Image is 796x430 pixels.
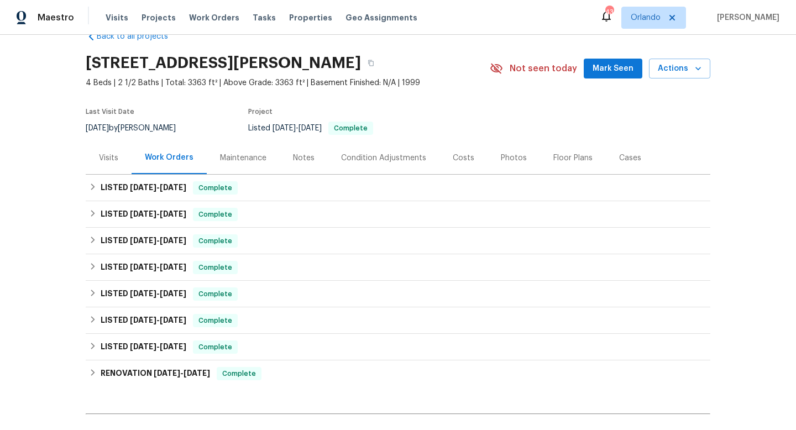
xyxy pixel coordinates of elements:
[453,153,474,164] div: Costs
[194,262,237,273] span: Complete
[106,12,128,23] span: Visits
[86,57,361,69] h2: [STREET_ADDRESS][PERSON_NAME]
[220,153,266,164] div: Maintenance
[86,360,710,387] div: RENOVATION [DATE]-[DATE]Complete
[345,12,417,23] span: Geo Assignments
[130,263,186,271] span: -
[501,153,527,164] div: Photos
[86,201,710,228] div: LISTED [DATE]-[DATE]Complete
[101,367,210,380] h6: RENOVATION
[86,228,710,254] div: LISTED [DATE]-[DATE]Complete
[86,175,710,201] div: LISTED [DATE]-[DATE]Complete
[593,62,633,76] span: Mark Seen
[619,153,641,164] div: Cases
[130,210,186,218] span: -
[253,14,276,22] span: Tasks
[160,263,186,271] span: [DATE]
[273,124,322,132] span: -
[329,125,372,132] span: Complete
[101,181,186,195] h6: LISTED
[130,237,156,244] span: [DATE]
[86,281,710,307] div: LISTED [DATE]-[DATE]Complete
[713,12,779,23] span: [PERSON_NAME]
[130,183,186,191] span: -
[160,343,186,350] span: [DATE]
[86,31,192,42] a: Back to all projects
[649,59,710,79] button: Actions
[293,153,315,164] div: Notes
[130,343,186,350] span: -
[130,316,156,324] span: [DATE]
[86,77,490,88] span: 4 Beds | 2 1/2 Baths | Total: 3363 ft² | Above Grade: 3363 ft² | Basement Finished: N/A | 1999
[86,254,710,281] div: LISTED [DATE]-[DATE]Complete
[160,290,186,297] span: [DATE]
[101,287,186,301] h6: LISTED
[130,237,186,244] span: -
[154,369,180,377] span: [DATE]
[154,369,210,377] span: -
[605,7,613,18] div: 43
[273,124,296,132] span: [DATE]
[86,108,134,115] span: Last Visit Date
[298,124,322,132] span: [DATE]
[86,122,189,135] div: by [PERSON_NAME]
[130,210,156,218] span: [DATE]
[101,261,186,274] h6: LISTED
[194,342,237,353] span: Complete
[184,369,210,377] span: [DATE]
[160,237,186,244] span: [DATE]
[160,210,186,218] span: [DATE]
[160,183,186,191] span: [DATE]
[341,153,426,164] div: Condition Adjustments
[142,12,176,23] span: Projects
[658,62,701,76] span: Actions
[101,208,186,221] h6: LISTED
[194,209,237,220] span: Complete
[289,12,332,23] span: Properties
[86,124,109,132] span: [DATE]
[218,368,260,379] span: Complete
[145,152,193,163] div: Work Orders
[38,12,74,23] span: Maestro
[248,124,373,132] span: Listed
[130,316,186,324] span: -
[99,153,118,164] div: Visits
[631,12,661,23] span: Orlando
[194,289,237,300] span: Complete
[194,235,237,247] span: Complete
[553,153,593,164] div: Floor Plans
[248,108,273,115] span: Project
[86,334,710,360] div: LISTED [DATE]-[DATE]Complete
[130,290,186,297] span: -
[194,315,237,326] span: Complete
[130,183,156,191] span: [DATE]
[194,182,237,193] span: Complete
[130,263,156,271] span: [DATE]
[510,63,577,74] span: Not seen today
[101,340,186,354] h6: LISTED
[101,314,186,327] h6: LISTED
[361,53,381,73] button: Copy Address
[160,316,186,324] span: [DATE]
[584,59,642,79] button: Mark Seen
[86,307,710,334] div: LISTED [DATE]-[DATE]Complete
[189,12,239,23] span: Work Orders
[130,343,156,350] span: [DATE]
[101,234,186,248] h6: LISTED
[130,290,156,297] span: [DATE]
